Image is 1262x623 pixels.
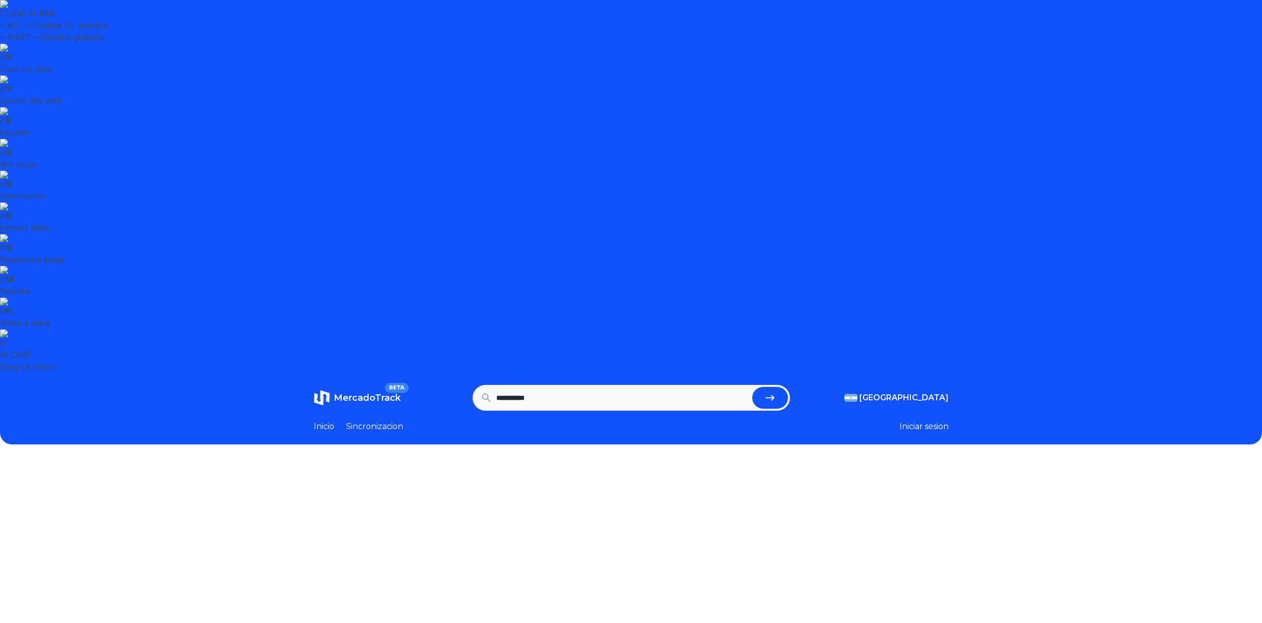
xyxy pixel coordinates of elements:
[314,390,401,406] a: MercadoTrackBETA
[900,421,949,433] button: Iniciar sesion
[314,390,330,406] img: MercadoTrack
[334,392,401,403] span: MercadoTrack
[859,392,949,404] span: [GEOGRAPHIC_DATA]
[844,392,949,404] button: [GEOGRAPHIC_DATA]
[314,421,334,433] a: Inicio
[385,383,408,393] span: BETA
[844,394,857,402] img: Argentina
[346,421,403,433] a: Sincronizacion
